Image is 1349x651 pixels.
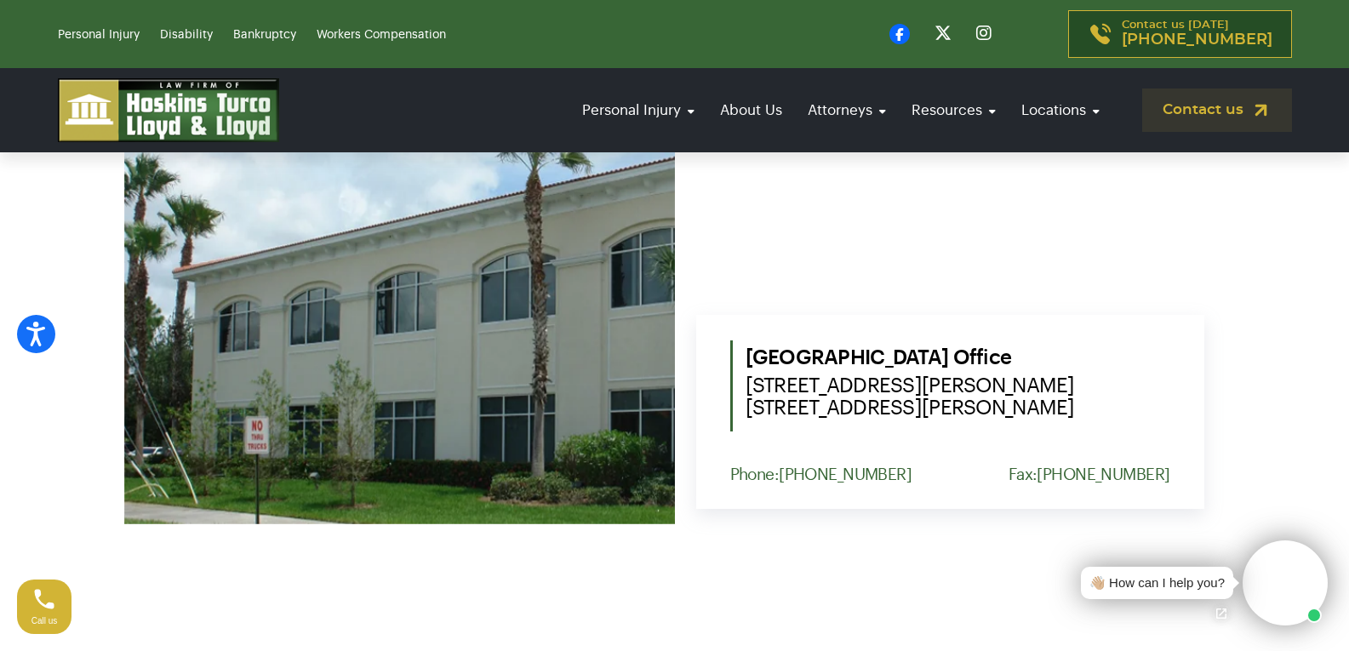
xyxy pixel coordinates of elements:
a: Disability [160,29,213,41]
a: Personal Injury [58,29,140,41]
a: About Us [712,86,791,134]
span: [PHONE_NUMBER] [1122,31,1272,49]
a: Bankruptcy [233,29,296,41]
span: Call us [31,616,58,625]
span: [STREET_ADDRESS][PERSON_NAME] [STREET_ADDRESS][PERSON_NAME] [746,374,1170,419]
a: Resources [903,86,1004,134]
a: [PHONE_NUMBER] [1037,466,1169,483]
a: [PHONE_NUMBER] [779,466,912,483]
a: Attorneys [799,86,895,134]
p: Fax: [1009,465,1170,483]
div: 👋🏼 How can I help you? [1089,574,1225,593]
a: Workers Compensation [317,29,446,41]
a: Open chat [1203,596,1239,631]
h5: [GEOGRAPHIC_DATA] Office [746,340,1170,419]
img: PSL Office [124,95,675,524]
a: Locations [1013,86,1108,134]
a: Personal Injury [574,86,703,134]
a: Contact us [DATE][PHONE_NUMBER] [1068,10,1292,58]
p: Phone: [730,465,912,483]
img: logo [58,78,279,142]
a: Contact us [1142,89,1292,132]
p: Contact us [DATE] [1122,20,1272,49]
